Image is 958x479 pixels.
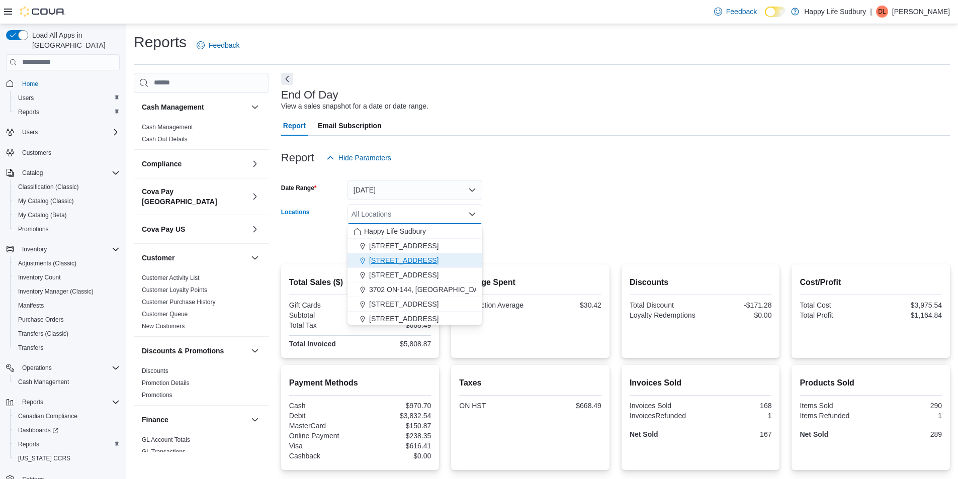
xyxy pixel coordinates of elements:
div: Cash [289,402,358,410]
div: Total Discount [630,301,699,309]
span: 3702 ON-144, [GEOGRAPHIC_DATA] [369,284,489,295]
span: Email Subscription [318,116,382,136]
h3: Report [281,152,314,164]
span: Operations [22,364,52,372]
span: Cash Out Details [142,135,188,143]
button: Cova Pay US [249,223,261,235]
div: $616.41 [362,442,431,450]
a: Cash Out Details [142,136,188,143]
span: [STREET_ADDRESS] [369,255,439,265]
a: Promotion Details [142,379,190,387]
button: Reports [18,396,47,408]
button: My Catalog (Beta) [10,208,124,222]
span: Purchase Orders [14,314,120,326]
button: 3702 ON-144, [GEOGRAPHIC_DATA] [347,282,482,297]
button: [STREET_ADDRESS] [347,312,482,326]
div: Finance [134,434,269,462]
span: [STREET_ADDRESS] [369,270,439,280]
button: Inventory Count [10,270,124,284]
div: Subtotal [289,311,358,319]
span: Cash Management [142,123,193,131]
button: [STREET_ADDRESS] [347,297,482,312]
span: Promotions [18,225,49,233]
a: Inventory Manager (Classic) [14,285,98,298]
div: $30.42 [533,301,601,309]
a: Promotions [142,392,172,399]
strong: Total Invoiced [289,340,336,348]
button: Promotions [10,222,124,236]
a: Cash Management [14,376,73,388]
span: Customer Activity List [142,274,200,282]
div: $3,832.54 [362,412,431,420]
div: -$171.28 [703,301,771,309]
span: Inventory [18,243,120,255]
a: GL Transactions [142,448,186,455]
button: Customer [142,253,247,263]
button: Finance [249,414,261,426]
span: Reports [18,396,120,408]
span: Inventory Manager (Classic) [18,288,94,296]
a: Customers [18,147,55,159]
span: Manifests [18,302,44,310]
span: New Customers [142,322,185,330]
div: Transaction Average [459,301,528,309]
button: [STREET_ADDRESS] [347,239,482,253]
a: New Customers [142,323,185,330]
div: 168 [703,402,771,410]
h3: Finance [142,415,168,425]
button: Catalog [2,166,124,180]
a: GL Account Totals [142,436,190,443]
span: DL [878,6,886,18]
button: Happy Life Sudbury [347,224,482,239]
div: Loyalty Redemptions [630,311,699,319]
button: Inventory Manager (Classic) [10,284,124,299]
button: Compliance [249,158,261,170]
button: [STREET_ADDRESS] [347,268,482,282]
div: $1,164.84 [873,311,942,319]
button: Cova Pay US [142,224,247,234]
span: Catalog [22,169,43,177]
img: Cova [20,7,65,17]
a: Cash Management [142,124,193,131]
span: Adjustments (Classic) [14,257,120,269]
span: Feedback [726,7,757,17]
button: My Catalog (Classic) [10,194,124,208]
div: $0.00 [703,311,771,319]
button: Cash Management [10,375,124,389]
div: Debit [289,412,358,420]
span: Hide Parameters [338,153,391,163]
button: Transfers (Classic) [10,327,124,341]
span: Inventory Manager (Classic) [14,285,120,298]
span: Cash Management [14,376,120,388]
div: Gift Cards [289,301,358,309]
div: 1 [703,412,771,420]
div: $150.87 [362,422,431,430]
div: $0.00 [362,452,431,460]
button: Finance [142,415,247,425]
span: Reports [18,440,39,448]
button: Operations [18,362,56,374]
a: Reports [14,438,43,450]
button: Discounts & Promotions [249,345,261,357]
span: [US_STATE] CCRS [18,454,70,462]
strong: Net Sold [800,430,828,438]
button: Cash Management [249,101,261,113]
h3: Cova Pay [GEOGRAPHIC_DATA] [142,186,247,207]
a: My Catalog (Beta) [14,209,71,221]
p: [PERSON_NAME] [892,6,950,18]
button: Adjustments (Classic) [10,256,124,270]
span: Washington CCRS [14,452,120,464]
h2: Taxes [459,377,601,389]
button: Transfers [10,341,124,355]
div: 1 [873,412,942,420]
div: Invoices Sold [630,402,699,410]
a: Purchase Orders [14,314,68,326]
button: Reports [2,395,124,409]
div: Online Payment [289,432,358,440]
span: My Catalog (Beta) [18,211,67,219]
h2: Products Sold [800,377,942,389]
div: Cashback [289,452,358,460]
div: Items Sold [800,402,868,410]
span: Users [22,128,38,136]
